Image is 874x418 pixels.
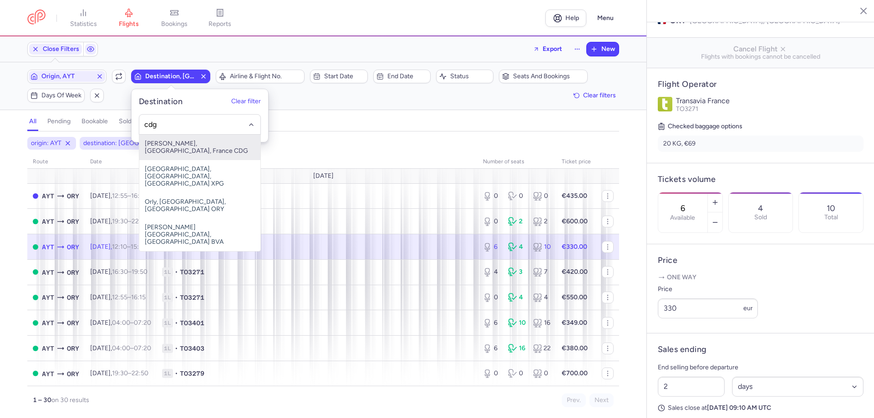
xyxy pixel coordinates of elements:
[51,396,89,404] span: on 30 results
[373,70,431,83] button: End date
[543,45,562,52] span: Export
[478,155,556,169] th: number of seats
[180,293,204,302] span: TO3271
[676,105,698,113] span: TO3271
[533,191,551,201] div: 0
[508,344,526,353] div: 16
[67,369,79,379] span: ORY
[533,217,551,226] div: 2
[90,192,146,200] span: [DATE],
[658,404,864,412] p: Sales close at
[132,268,147,276] time: 19:50
[112,268,128,276] time: 16:30
[47,117,71,126] h4: pending
[562,344,588,352] strong: €380.00
[562,217,588,225] strong: €600.00
[707,404,771,412] strong: [DATE] 09:10 AM UTC
[134,344,151,352] time: 07:20
[508,369,526,378] div: 0
[139,193,260,218] span: Orly, [GEOGRAPHIC_DATA], [GEOGRAPHIC_DATA] ORY
[450,73,490,80] span: Status
[175,293,178,302] span: •
[658,284,758,295] label: Price
[231,98,261,106] button: Clear filter
[658,344,706,355] h4: Sales ending
[61,8,106,28] a: statistics
[175,318,178,327] span: •
[562,243,587,251] strong: €330.00
[41,73,92,80] span: Origin, AYT
[132,217,148,225] time: 22:50
[562,319,587,327] strong: €349.00
[483,267,501,277] div: 4
[112,369,148,377] span: –
[85,155,157,169] th: date
[208,20,231,28] span: reports
[601,45,615,53] span: New
[90,243,147,251] span: [DATE],
[180,318,204,327] span: TO3401
[42,318,54,328] span: AYT
[658,79,864,90] h4: Flight Operator
[90,293,146,301] span: [DATE],
[658,121,864,132] h5: Checked baggage options
[324,73,364,80] span: Start date
[658,362,864,373] p: End selling before departure
[827,204,835,213] p: 10
[676,97,864,105] p: Transavia France
[90,217,148,225] span: [DATE],
[157,155,478,169] th: Flight number
[180,344,204,353] span: TO3403
[29,117,36,126] h4: all
[112,192,146,200] span: –
[112,217,128,225] time: 19:30
[42,242,54,252] span: AYT
[119,117,142,126] h4: sold out
[112,344,151,352] span: –
[132,369,148,377] time: 22:50
[161,20,188,28] span: bookings
[42,217,54,227] span: AYT
[67,191,79,201] span: ORY
[162,369,173,378] span: 1L
[533,344,551,353] div: 22
[144,120,256,130] input: -searchbox
[90,319,151,327] span: [DATE],
[658,298,758,318] input: ---
[41,92,81,99] span: Days of week
[216,70,305,83] button: Airline & Flight No.
[483,191,501,201] div: 0
[112,319,130,327] time: 04:00
[27,155,85,169] th: route
[28,42,83,56] button: Close Filters
[387,73,427,80] span: End date
[508,267,526,277] div: 3
[67,217,79,227] span: ORY
[112,217,148,225] span: –
[175,267,178,277] span: •
[483,344,501,353] div: 6
[310,70,367,83] button: Start date
[67,267,79,277] span: ORY
[31,139,61,148] span: origin: AYT
[119,20,139,28] span: flights
[570,89,619,102] button: Clear filters
[139,135,260,160] span: [PERSON_NAME], [GEOGRAPHIC_DATA], France CDG
[197,8,243,28] a: reports
[112,268,147,276] span: –
[658,377,725,397] input: ##
[180,369,204,378] span: TO3279
[508,217,526,226] div: 2
[562,192,587,200] strong: €435.00
[145,73,196,80] span: Destination, [GEOGRAPHIC_DATA]
[175,344,178,353] span: •
[654,53,867,60] span: Flights with bookings cannot be cancelled
[162,318,173,327] span: 1L
[131,70,210,83] button: Destination, [GEOGRAPHIC_DATA]
[27,70,107,83] button: Origin, AYT
[658,97,672,111] img: Transavia France logo
[533,369,551,378] div: 0
[112,243,147,251] span: –
[654,45,867,53] span: Cancel Flight
[43,45,79,53] span: Close Filters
